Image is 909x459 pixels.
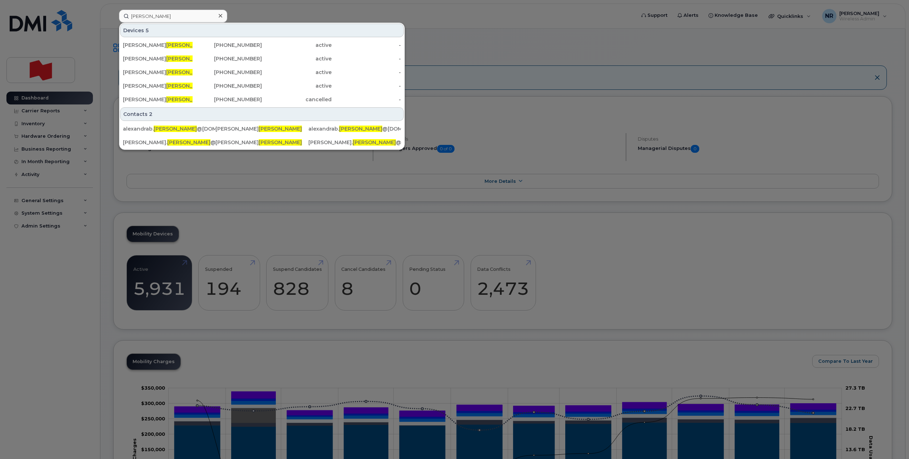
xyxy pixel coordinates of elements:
[149,111,153,118] span: 2
[193,82,262,89] div: [PHONE_NUMBER]
[332,82,401,89] div: -
[332,96,401,103] div: -
[120,93,404,106] a: [PERSON_NAME][PERSON_NAME][PHONE_NUMBER]cancelled-
[259,126,302,132] span: [PERSON_NAME]
[123,41,193,49] div: [PERSON_NAME]
[262,69,332,76] div: active
[332,41,401,49] div: -
[193,55,262,62] div: [PHONE_NUMBER]
[166,83,209,89] span: [PERSON_NAME]
[193,96,262,103] div: [PHONE_NUMBER]
[262,82,332,89] div: active
[123,125,215,132] div: alexandrab. @[DOMAIN_NAME]
[123,139,215,146] div: [PERSON_NAME]. @[DOMAIN_NAME]
[262,55,332,62] div: active
[120,136,404,149] a: [PERSON_NAME].[PERSON_NAME]@[DOMAIN_NAME][PERSON_NAME][PERSON_NAME][PERSON_NAME].[PERSON_NAME]@[D...
[123,82,193,89] div: [PERSON_NAME]
[332,69,401,76] div: -
[215,139,308,146] div: [PERSON_NAME]
[123,55,193,62] div: [PERSON_NAME]
[339,126,382,132] span: [PERSON_NAME]
[120,24,404,37] div: Devices
[120,79,404,92] a: [PERSON_NAME][PERSON_NAME][PHONE_NUMBER]active-
[262,41,332,49] div: active
[308,125,401,132] div: alexandrab. @[DOMAIN_NAME]
[120,66,404,79] a: [PERSON_NAME][PERSON_NAME][PHONE_NUMBER]active-
[120,122,404,135] a: alexandrab.[PERSON_NAME]@[DOMAIN_NAME][PERSON_NAME][PERSON_NAME]alexandrab.[PERSON_NAME]@[DOMAIN_...
[145,27,149,34] span: 5
[215,125,308,132] div: [PERSON_NAME]
[123,69,193,76] div: [PERSON_NAME]
[120,39,404,52] a: [PERSON_NAME][PERSON_NAME][PHONE_NUMBER]active-
[193,69,262,76] div: [PHONE_NUMBER]
[154,126,197,132] span: [PERSON_NAME]
[166,69,209,75] span: [PERSON_NAME]
[353,139,396,146] span: [PERSON_NAME]
[166,55,209,62] span: [PERSON_NAME]
[120,52,404,65] a: [PERSON_NAME][PERSON_NAME][PHONE_NUMBER]active-
[120,107,404,121] div: Contacts
[166,96,209,103] span: [PERSON_NAME]
[166,42,209,48] span: [PERSON_NAME]
[332,55,401,62] div: -
[193,41,262,49] div: [PHONE_NUMBER]
[259,139,302,146] span: [PERSON_NAME]
[308,139,401,146] div: [PERSON_NAME]. @[DOMAIN_NAME]
[167,139,210,146] span: [PERSON_NAME]
[123,96,193,103] div: [PERSON_NAME]
[262,96,332,103] div: cancelled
